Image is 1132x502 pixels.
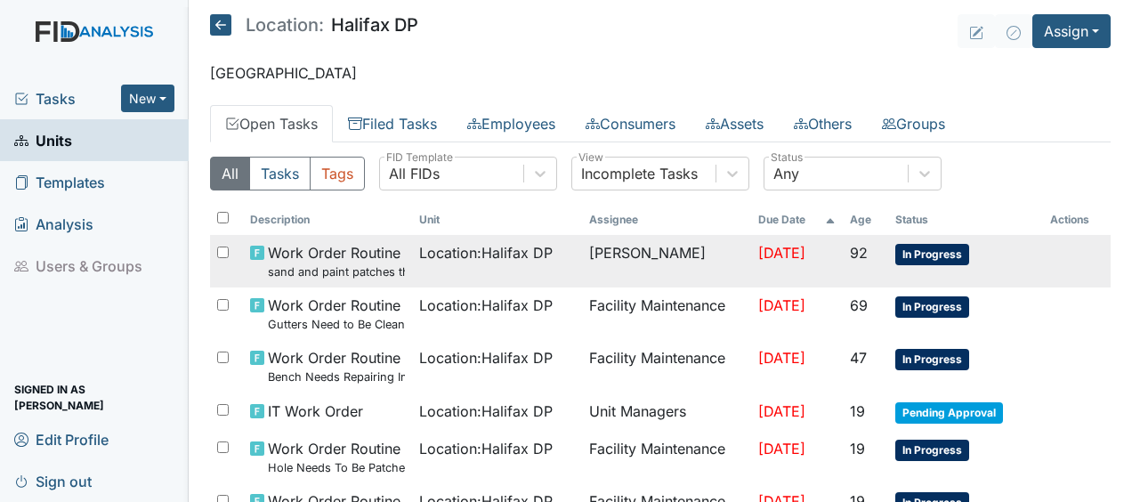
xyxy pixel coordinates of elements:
[582,205,751,235] th: Assignee
[14,467,92,495] span: Sign out
[758,349,805,367] span: [DATE]
[14,210,93,238] span: Analysis
[582,393,751,431] td: Unit Managers
[419,347,553,368] span: Location : Halifax DP
[268,459,405,476] small: Hole Needs To Be Patched Up
[895,349,969,370] span: In Progress
[268,242,405,280] span: Work Order Routine sand and paint patches throughout
[333,105,452,142] a: Filed Tasks
[243,205,412,235] th: Toggle SortBy
[310,157,365,190] button: Tags
[268,316,405,333] small: Gutters Need to Be Cleaned Out
[850,296,868,314] span: 69
[268,368,405,385] small: Bench Needs Repairing In Front Office
[895,402,1003,424] span: Pending Approval
[1032,14,1111,48] button: Assign
[268,347,405,385] span: Work Order Routine Bench Needs Repairing In Front Office
[268,401,363,422] span: IT Work Order
[210,14,418,36] h5: Halifax DP
[419,438,553,459] span: Location : Halifax DP
[419,242,553,263] span: Location : Halifax DP
[14,168,105,196] span: Templates
[14,88,121,109] a: Tasks
[389,163,440,184] div: All FIDs
[582,287,751,340] td: Facility Maintenance
[850,440,865,457] span: 19
[758,402,805,420] span: [DATE]
[843,205,888,235] th: Toggle SortBy
[582,235,751,287] td: [PERSON_NAME]
[758,296,805,314] span: [DATE]
[210,157,365,190] div: Type filter
[850,349,867,367] span: 47
[419,295,553,316] span: Location : Halifax DP
[850,244,868,262] span: 92
[582,431,751,483] td: Facility Maintenance
[895,440,969,461] span: In Progress
[14,384,174,411] span: Signed in as [PERSON_NAME]
[210,105,333,142] a: Open Tasks
[246,16,324,34] span: Location:
[268,295,405,333] span: Work Order Routine Gutters Need to Be Cleaned Out
[14,425,109,453] span: Edit Profile
[582,340,751,393] td: Facility Maintenance
[758,440,805,457] span: [DATE]
[14,126,72,154] span: Units
[867,105,960,142] a: Groups
[210,157,250,190] button: All
[419,401,553,422] span: Location : Halifax DP
[888,205,1043,235] th: Toggle SortBy
[217,212,229,223] input: Toggle All Rows Selected
[268,438,405,476] span: Work Order Routine Hole Needs To Be Patched Up
[452,105,570,142] a: Employees
[268,263,405,280] small: sand and paint patches throughout
[412,205,581,235] th: Toggle SortBy
[570,105,691,142] a: Consumers
[210,62,1111,84] p: [GEOGRAPHIC_DATA]
[779,105,867,142] a: Others
[895,244,969,265] span: In Progress
[758,244,805,262] span: [DATE]
[691,105,779,142] a: Assets
[895,296,969,318] span: In Progress
[581,163,698,184] div: Incomplete Tasks
[249,157,311,190] button: Tasks
[751,205,843,235] th: Toggle SortBy
[1043,205,1111,235] th: Actions
[773,163,799,184] div: Any
[121,85,174,112] button: New
[850,402,865,420] span: 19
